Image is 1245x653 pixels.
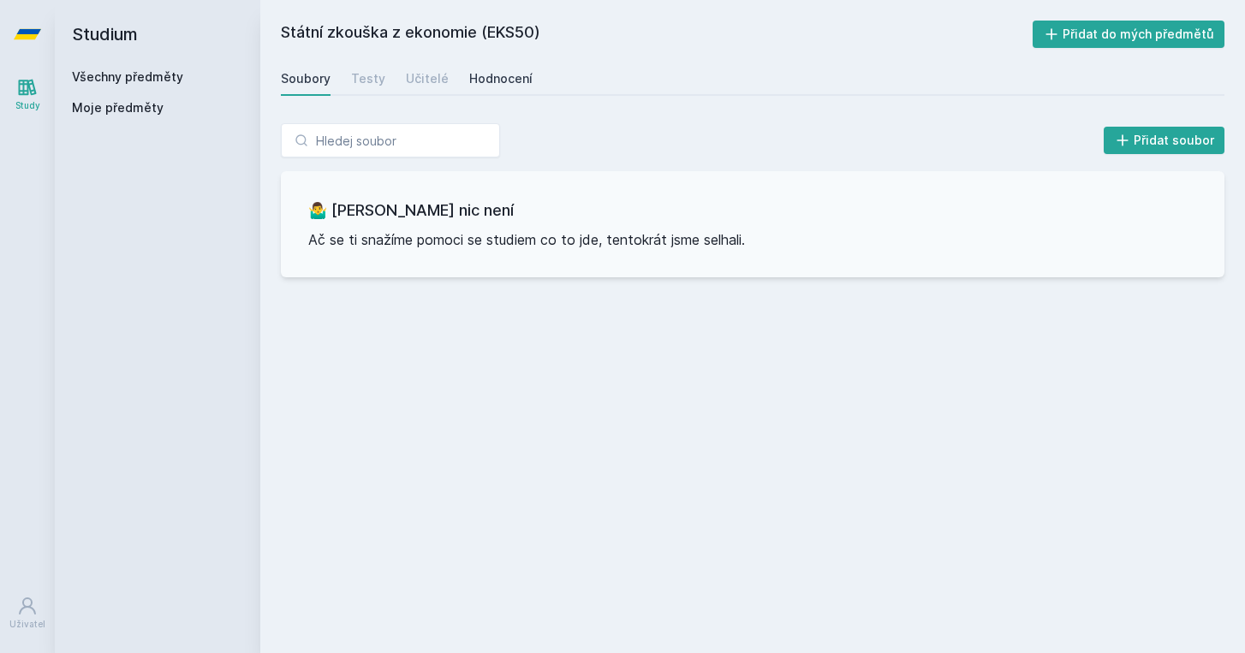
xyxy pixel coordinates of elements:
[281,70,331,87] div: Soubory
[281,62,331,96] a: Soubory
[1033,21,1225,48] button: Přidat do mých předmětů
[3,587,51,639] a: Uživatel
[351,62,385,96] a: Testy
[72,69,183,84] a: Všechny předměty
[15,99,40,112] div: Study
[72,99,164,116] span: Moje předměty
[469,62,533,96] a: Hodnocení
[9,618,45,631] div: Uživatel
[406,70,449,87] div: Učitelé
[281,21,1033,48] h2: Státní zkouška z ekonomie (EKS50)
[3,68,51,121] a: Study
[406,62,449,96] a: Učitelé
[351,70,385,87] div: Testy
[281,123,500,157] input: Hledej soubor
[308,199,1197,223] h3: 🤷‍♂️ [PERSON_NAME] nic není
[308,229,1197,250] p: Ač se ti snažíme pomoci se studiem co to jde, tentokrát jsme selhali.
[469,70,533,87] div: Hodnocení
[1104,127,1225,154] button: Přidat soubor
